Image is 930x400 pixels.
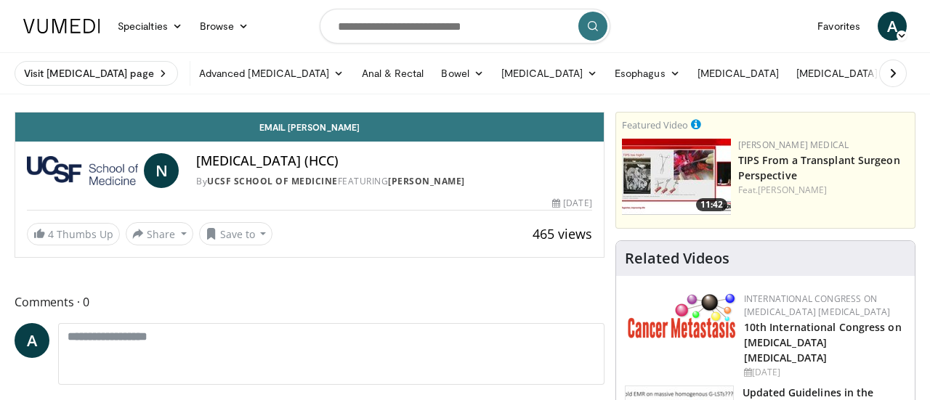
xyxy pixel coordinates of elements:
[320,9,610,44] input: Search topics, interventions
[738,184,909,197] div: Feat.
[758,184,827,196] a: [PERSON_NAME]
[533,225,592,242] span: 465 views
[27,223,120,245] a: 4 Thumbs Up
[15,293,604,311] span: Comments 0
[199,222,273,245] button: Save to
[689,59,788,88] a: [MEDICAL_DATA]
[109,12,191,41] a: Specialties
[207,175,338,187] a: UCSF School of Medicine
[622,139,731,215] img: 4003d3dc-4d84-4588-a4af-bb6b84f49ae6.150x105_q85_crop-smart_upscale.jpg
[625,250,729,267] h4: Related Videos
[15,323,49,358] a: A
[744,366,903,379] div: [DATE]
[744,320,902,364] a: 10th International Congress on [MEDICAL_DATA] [MEDICAL_DATA]
[196,153,591,169] h4: [MEDICAL_DATA] (HCC)
[738,139,849,151] a: [PERSON_NAME] Medical
[809,12,869,41] a: Favorites
[493,59,606,88] a: [MEDICAL_DATA]
[23,19,100,33] img: VuMedi Logo
[628,293,737,338] img: 6ff8bc22-9509-4454-a4f8-ac79dd3b8976.png.150x105_q85_autocrop_double_scale_upscale_version-0.2.png
[190,59,353,88] a: Advanced [MEDICAL_DATA]
[738,153,900,182] a: TIPS From a Transplant Surgeon Perspective
[606,59,689,88] a: Esophagus
[388,175,465,187] a: [PERSON_NAME]
[15,113,604,142] a: Email [PERSON_NAME]
[191,12,258,41] a: Browse
[48,227,54,241] span: 4
[622,118,688,131] small: Featured Video
[126,222,193,245] button: Share
[788,59,901,88] a: [MEDICAL_DATA]
[15,61,178,86] a: Visit [MEDICAL_DATA] page
[27,153,138,188] img: UCSF School of Medicine
[696,198,727,211] span: 11:42
[196,175,591,188] div: By FEATURING
[622,139,731,215] a: 11:42
[552,197,591,210] div: [DATE]
[432,59,492,88] a: Bowel
[878,12,907,41] a: A
[353,59,433,88] a: Anal & Rectal
[744,293,891,318] a: International Congress on [MEDICAL_DATA] [MEDICAL_DATA]
[144,153,179,188] a: N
